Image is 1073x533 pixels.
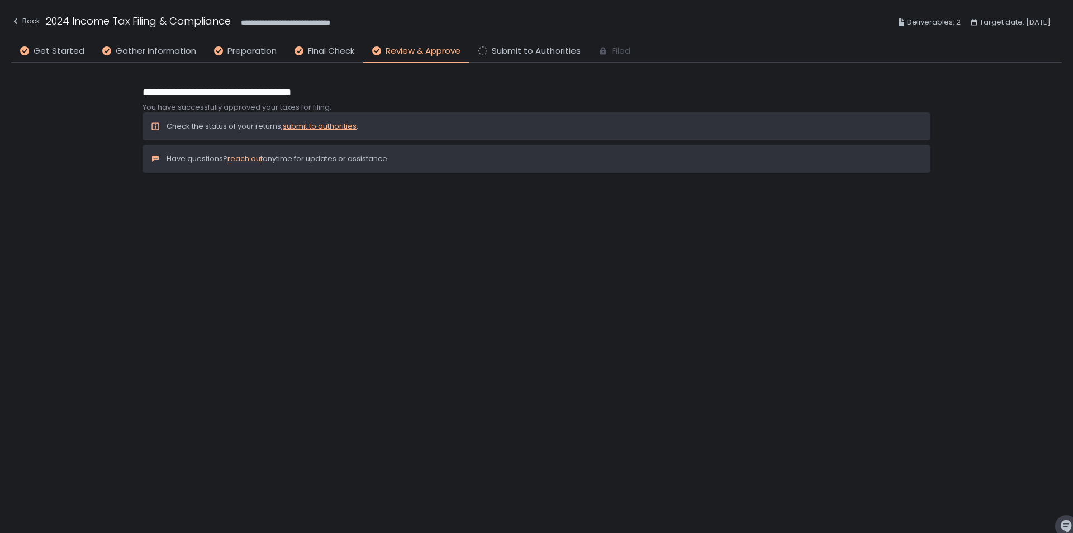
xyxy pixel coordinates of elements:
[167,121,358,131] p: Check the status of your returns, .
[386,45,460,58] span: Review & Approve
[980,16,1051,29] span: Target date: [DATE]
[308,45,354,58] span: Final Check
[283,121,357,131] a: submit to authorities
[612,45,630,58] span: Filed
[11,15,40,28] div: Back
[143,102,930,112] div: You have successfully approved your taxes for filing.
[34,45,84,58] span: Get Started
[492,45,581,58] span: Submit to Authorities
[227,45,277,58] span: Preparation
[227,153,263,164] a: reach out
[46,13,231,29] h1: 2024 Income Tax Filing & Compliance
[907,16,961,29] span: Deliverables: 2
[116,45,196,58] span: Gather Information
[11,13,40,32] button: Back
[167,154,389,164] p: Have questions? anytime for updates or assistance.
